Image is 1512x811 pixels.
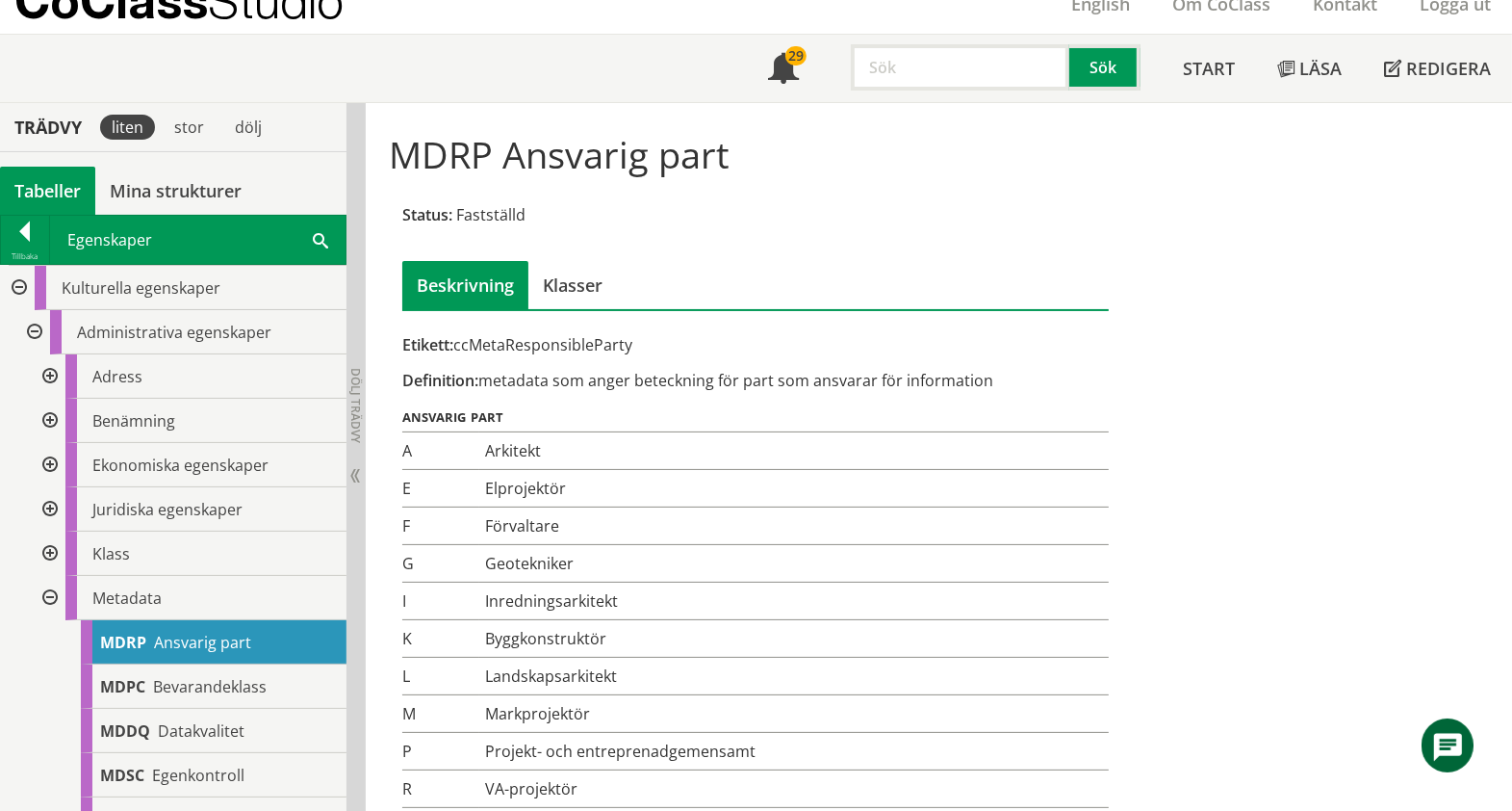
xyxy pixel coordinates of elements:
[92,588,162,609] span: Metadata
[92,410,175,432] span: Benämning
[479,545,1109,583] td: Geotekniker
[402,733,479,771] td: P
[1256,35,1363,102] a: Läsa
[768,55,799,86] span: Notifikationer
[479,771,1109,808] td: VA-projektör
[479,695,1109,733] td: Markprojektör
[313,229,328,249] span: Sök i tabellen
[92,499,243,520] span: Juridiska egenskaper
[851,44,1069,91] input: Sök
[1299,57,1342,80] span: Läsa
[479,733,1109,771] td: Projekt- och entreprenadgemensamt
[347,368,364,443] span: Dölj trädvy
[154,632,251,653] span: Ansvarig part
[4,117,92,138] div: Trädvy
[100,676,145,697] span: MDPC
[402,370,478,391] span: Definition:
[402,261,528,309] div: Beskrivning
[402,771,479,808] td: R
[92,455,269,476] span: Ekonomiska egenskaper
[1183,57,1235,80] span: Start
[402,334,453,355] span: Etikett:
[785,46,807,65] div: 29
[50,216,346,264] div: Egenskaper
[1406,57,1491,80] span: Redigera
[152,765,244,786] span: Egenkontroll
[479,470,1109,508] td: Elprojektör
[1162,35,1256,102] a: Start
[402,370,1109,391] div: metadata som anger beteckning för part som ansvarar för information
[402,658,479,695] td: L
[92,543,130,564] span: Klass
[1069,44,1140,91] button: Sök
[62,277,220,299] span: Kulturella egenskaper
[402,620,479,658] td: K
[100,115,155,140] div: liten
[479,583,1109,620] td: Inredningsarkitekt
[402,406,1109,424] div: ansvarig part
[402,204,452,225] span: Status:
[402,508,479,545] td: F
[402,583,479,620] td: I
[163,115,216,140] div: stor
[77,322,271,343] span: Administrativa egenskaper
[95,167,256,215] a: Mina strukturer
[389,133,1488,175] h1: MDRP Ansvarig part
[456,204,525,225] span: Fastställd
[479,658,1109,695] td: Landskapsarkitekt
[479,432,1109,470] td: Arkitekt
[100,765,144,786] span: MDSC
[479,620,1109,658] td: Byggkonstruktör
[100,720,150,742] span: MDDQ
[153,676,267,697] span: Bevarandeklass
[223,115,273,140] div: dölj
[1363,35,1512,102] a: Redigera
[100,632,146,653] span: MDRP
[402,334,1109,355] div: ccMetaResponsibleParty
[402,695,479,733] td: M
[92,366,142,387] span: Adress
[402,432,479,470] td: A
[747,35,820,102] a: 29
[1,249,49,264] div: Tillbaka
[402,470,479,508] td: E
[528,261,617,309] div: Klasser
[479,508,1109,545] td: Förvaltare
[402,545,479,583] td: G
[158,720,244,742] span: Datakvalitet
